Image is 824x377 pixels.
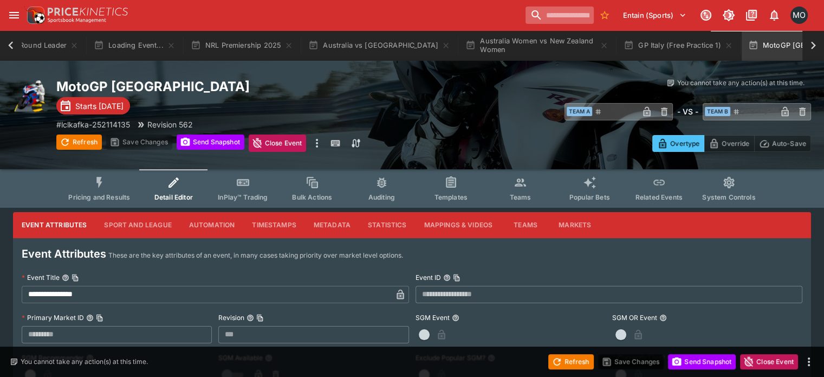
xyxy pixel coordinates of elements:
[24,4,46,26] img: PriceKinetics Logo
[13,212,95,238] button: Event Attributes
[787,3,811,27] button: Matt Oliver
[416,212,502,238] button: Mappings & Videos
[68,193,130,201] span: Pricing and Results
[302,30,457,61] button: Australia vs [GEOGRAPHIC_DATA]
[249,135,307,152] button: Close Event
[22,273,60,282] p: Event Title
[548,354,594,369] button: Refresh
[652,135,704,152] button: Overtype
[416,273,441,282] p: Event ID
[154,193,193,201] span: Detail Editor
[87,30,182,61] button: Loading Event...
[434,193,468,201] span: Templates
[754,135,811,152] button: Auto-Save
[95,212,180,238] button: Sport and League
[218,313,244,322] p: Revision
[722,138,749,149] p: Override
[218,193,268,201] span: InPlay™ Trading
[668,354,736,369] button: Send Snapshot
[704,135,754,152] button: Override
[48,18,106,23] img: Sportsbook Management
[180,212,244,238] button: Automation
[56,119,130,130] p: Copy To Clipboard
[677,78,804,88] p: You cannot take any action(s) at this time.
[569,193,610,201] span: Popular Bets
[790,7,808,24] div: Matt Oliver
[305,212,359,238] button: Metadata
[525,7,594,24] input: search
[612,313,657,322] p: SGM OR Event
[635,193,683,201] span: Related Events
[719,5,738,25] button: Toggle light/dark mode
[509,193,531,201] span: Teams
[22,313,84,322] p: Primary Market ID
[243,212,305,238] button: Timestamps
[702,193,755,201] span: System Controls
[617,30,739,61] button: GP Italy (Free Practice 1)
[617,7,693,24] button: Select Tenant
[359,212,416,238] button: Statistics
[147,119,193,130] p: Revision 562
[72,274,79,282] button: Copy To Clipboard
[453,274,460,282] button: Copy To Clipboard
[550,212,600,238] button: Markets
[459,30,615,61] button: Australia Women vs New Zealand Women
[310,135,323,152] button: more
[256,314,264,322] button: Copy To Clipboard
[705,107,730,116] span: Team B
[21,357,148,367] p: You cannot take any action(s) at this time.
[677,106,698,117] h6: - VS -
[443,274,451,282] button: Event IDCopy To Clipboard
[696,5,716,25] button: Connected to PK
[56,135,102,150] button: Refresh
[75,100,124,112] p: Starts [DATE]
[416,313,450,322] p: SGM Event
[4,5,24,25] button: open drawer
[292,193,332,201] span: Bulk Actions
[652,135,811,152] div: Start From
[62,274,69,282] button: Event TitleCopy To Clipboard
[452,314,459,322] button: SGM Event
[96,314,103,322] button: Copy To Clipboard
[740,354,798,369] button: Close Event
[184,30,300,61] button: NRL Premiership 2025
[56,78,497,95] h2: Copy To Clipboard
[670,138,699,149] p: Overtype
[60,169,764,208] div: Event type filters
[659,314,667,322] button: SGM OR Event
[13,78,48,113] img: motorcycle.png
[764,5,784,25] button: Notifications
[368,193,395,201] span: Auditing
[501,212,550,238] button: Teams
[246,314,254,322] button: RevisionCopy To Clipboard
[86,314,94,322] button: Primary Market IDCopy To Clipboard
[772,138,806,149] p: Auto-Save
[742,5,761,25] button: Documentation
[108,250,403,261] p: These are the key attributes of an event, in many cases taking priority over market level options.
[567,107,592,116] span: Team A
[177,135,244,150] button: Send Snapshot
[48,8,128,16] img: PriceKinetics
[22,247,106,261] h4: Event Attributes
[596,7,613,24] button: No Bookmarks
[802,355,815,368] button: more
